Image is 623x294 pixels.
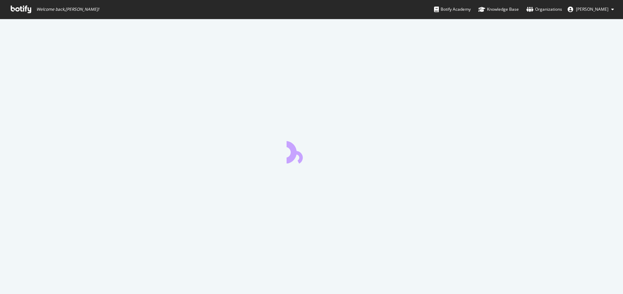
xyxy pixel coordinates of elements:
[287,139,336,163] div: animation
[434,6,471,13] div: Botify Academy
[526,6,562,13] div: Organizations
[576,6,608,12] span: David Braconnier
[562,4,620,15] button: [PERSON_NAME]
[478,6,519,13] div: Knowledge Base
[36,7,99,12] span: Welcome back, [PERSON_NAME] !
